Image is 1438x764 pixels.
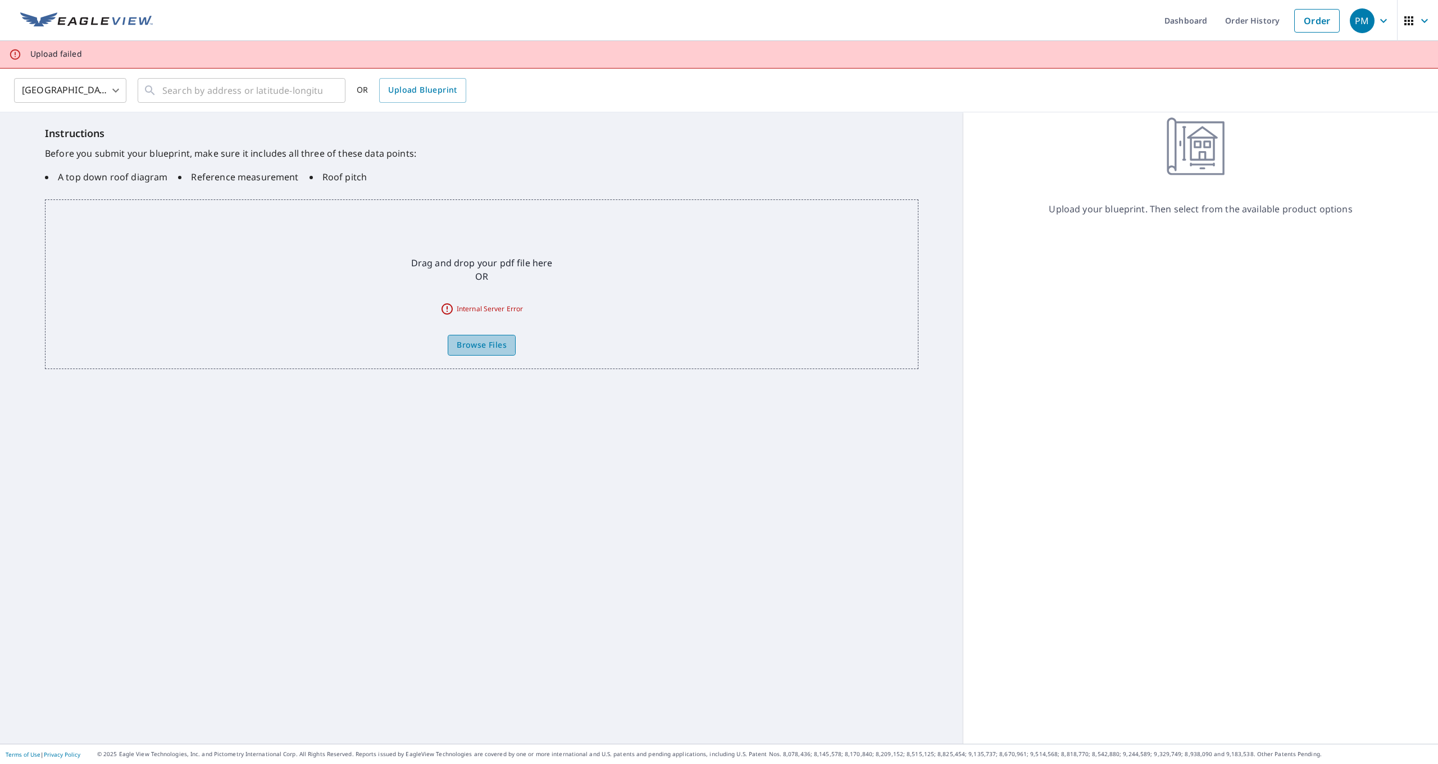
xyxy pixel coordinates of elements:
[162,75,322,106] input: Search by address or latitude-longitude
[310,170,367,184] li: Roof pitch
[6,751,40,758] a: Terms of Use
[178,170,298,184] li: Reference measurement
[388,83,457,97] span: Upload Blueprint
[1350,8,1375,33] div: PM
[379,78,466,103] a: Upload Blueprint
[45,126,918,141] h6: Instructions
[1049,202,1352,216] p: Upload your blueprint. Then select from the available product options
[357,78,466,103] div: OR
[427,289,536,329] p: Internal Server Error
[1294,9,1340,33] a: Order
[457,338,507,352] span: Browse Files
[45,147,918,160] p: Before you submit your blueprint, make sure it includes all three of these data points:
[411,256,553,283] p: Drag and drop your pdf file here OR
[97,750,1432,758] p: © 2025 Eagle View Technologies, Inc. and Pictometry International Corp. All Rights Reserved. Repo...
[448,335,516,356] label: Browse Files
[20,12,153,29] img: EV Logo
[6,751,80,758] p: |
[45,170,167,184] li: A top down roof diagram
[14,75,126,106] div: [GEOGRAPHIC_DATA]
[30,49,82,59] p: Upload failed
[44,751,80,758] a: Privacy Policy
